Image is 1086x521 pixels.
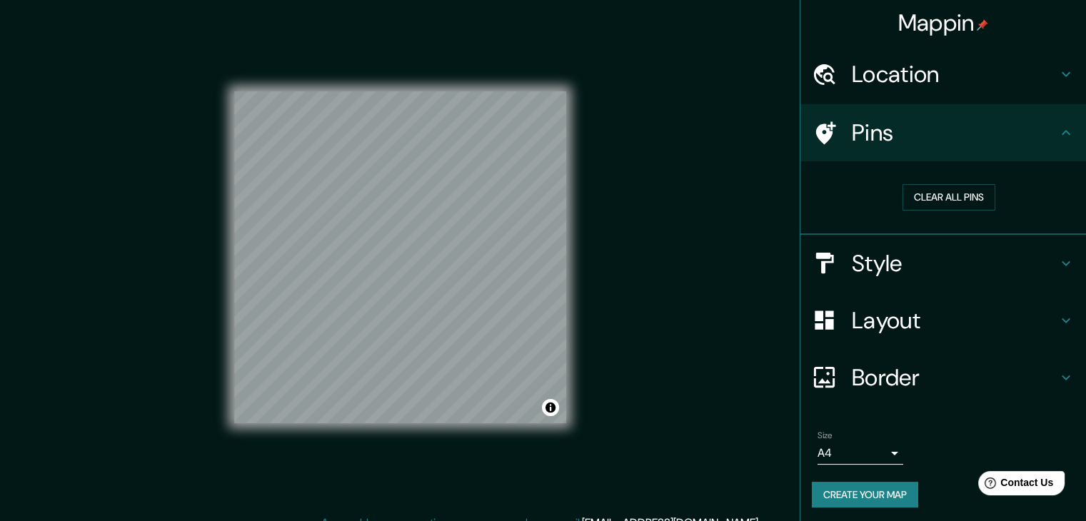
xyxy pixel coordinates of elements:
div: Layout [800,292,1086,349]
h4: Style [852,249,1057,278]
canvas: Map [234,91,566,423]
div: Location [800,46,1086,103]
h4: Mappin [898,9,989,37]
button: Create your map [812,482,918,508]
button: Clear all pins [903,184,995,211]
div: A4 [818,442,903,465]
button: Toggle attribution [542,399,559,416]
img: pin-icon.png [977,19,988,31]
div: Style [800,235,1086,292]
h4: Location [852,60,1057,88]
h4: Border [852,363,1057,392]
div: Border [800,349,1086,406]
label: Size [818,429,833,441]
div: Pins [800,104,1086,161]
h4: Pins [852,118,1057,147]
iframe: Help widget launcher [959,465,1070,505]
h4: Layout [852,306,1057,335]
